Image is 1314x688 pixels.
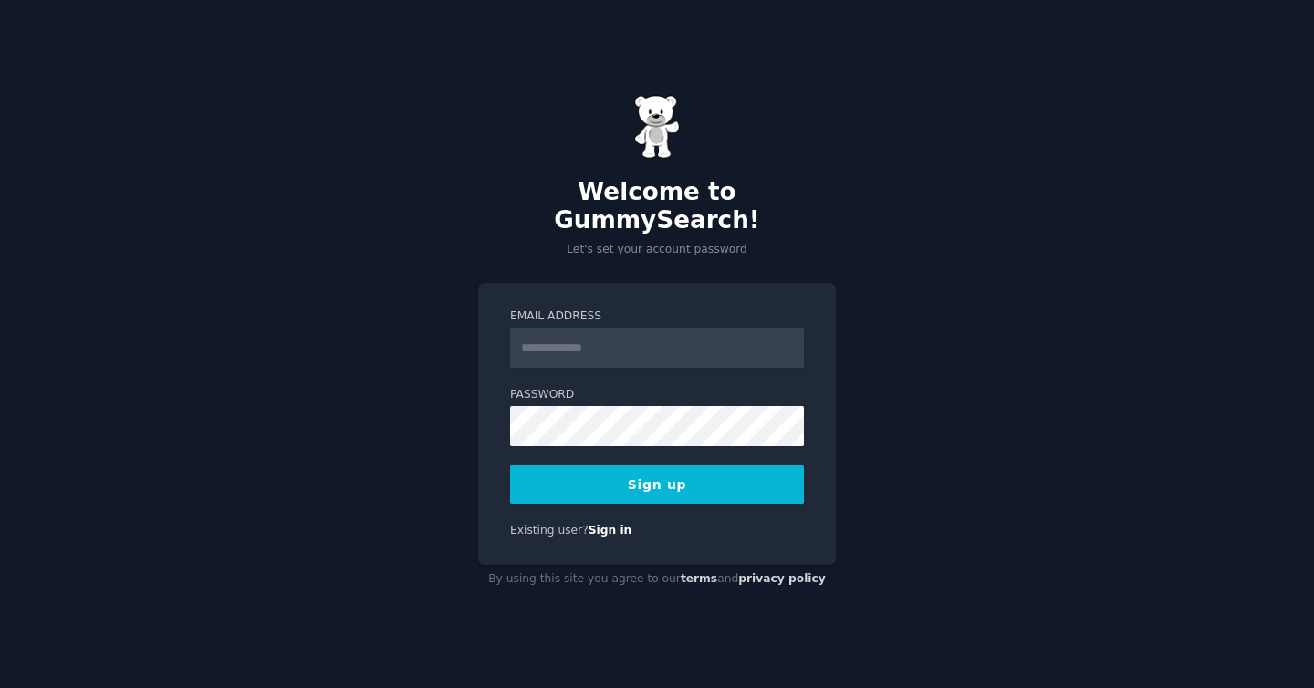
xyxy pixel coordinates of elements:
a: privacy policy [738,572,826,585]
h2: Welcome to GummySearch! [478,178,836,235]
a: terms [681,572,717,585]
span: Existing user? [510,524,589,537]
button: Sign up [510,465,804,504]
a: Sign in [589,524,632,537]
label: Email Address [510,308,804,325]
img: Gummy Bear [634,95,680,159]
label: Password [510,387,804,403]
div: By using this site you agree to our and [478,565,836,594]
p: Let's set your account password [478,242,836,258]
